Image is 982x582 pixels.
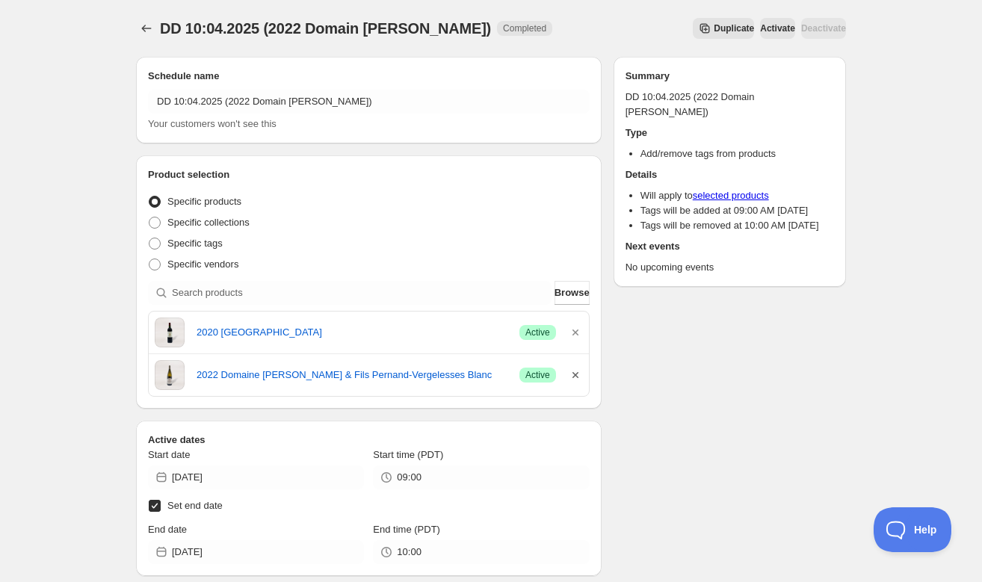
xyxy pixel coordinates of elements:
[714,22,754,34] span: Duplicate
[503,22,546,34] span: Completed
[626,260,834,275] p: No upcoming events
[626,69,834,84] h2: Summary
[167,500,223,511] span: Set end date
[148,433,590,448] h2: Active dates
[555,285,590,300] span: Browse
[626,90,834,120] p: DD 10:04.2025 (2022 Domain [PERSON_NAME])
[874,507,952,552] iframe: Toggle Customer Support
[760,22,795,34] span: Activate
[760,18,795,39] button: Activate
[160,20,491,37] span: DD 10:04.2025 (2022 Domain [PERSON_NAME])
[167,259,238,270] span: Specific vendors
[155,318,185,347] img: 2020 Chateau des Graviers Margaux
[373,524,440,535] span: End time (PDT)
[525,326,550,338] span: Active
[640,218,834,233] li: Tags will be removed at 10:00 AM [DATE]
[555,281,590,305] button: Browse
[626,239,834,254] h2: Next events
[640,188,834,203] li: Will apply to
[148,524,187,535] span: End date
[693,190,769,201] a: selected products
[626,167,834,182] h2: Details
[148,167,590,182] h2: Product selection
[626,126,834,140] h2: Type
[197,368,507,383] a: 2022 Domaine [PERSON_NAME] & Fils Pernand-Vergelesses Blanc
[693,18,754,39] button: Secondary action label
[148,118,277,129] span: Your customers won't see this
[525,369,550,381] span: Active
[148,69,590,84] h2: Schedule name
[640,146,834,161] li: Add/remove tags from products
[167,217,250,228] span: Specific collections
[172,281,552,305] input: Search products
[155,360,185,390] img: 2022 Domaine Rollin Pere Fils Pernand Vergelesses Blanc
[640,203,834,218] li: Tags will be added at 09:00 AM [DATE]
[136,18,157,39] button: Schedules
[167,238,223,249] span: Specific tags
[148,449,190,460] span: Start date
[167,196,241,207] span: Specific products
[197,325,507,340] a: 2020 [GEOGRAPHIC_DATA]
[373,449,443,460] span: Start time (PDT)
